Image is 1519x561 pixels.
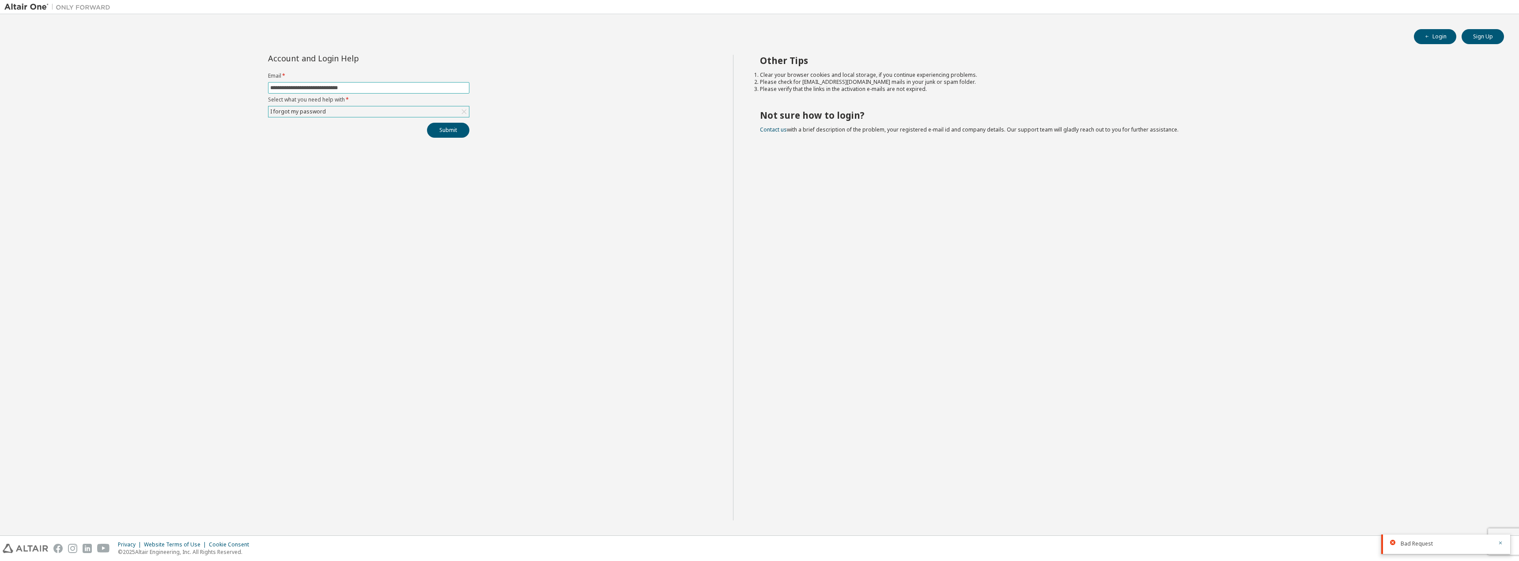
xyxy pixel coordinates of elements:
img: youtube.svg [97,544,110,553]
div: Account and Login Help [268,55,429,62]
li: Clear your browser cookies and local storage, if you continue experiencing problems. [760,72,1489,79]
li: Please check for [EMAIL_ADDRESS][DOMAIN_NAME] mails in your junk or spam folder. [760,79,1489,86]
span: with a brief description of the problem, your registered e-mail id and company details. Our suppo... [760,126,1179,133]
img: instagram.svg [68,544,77,553]
img: facebook.svg [53,544,63,553]
label: Email [268,72,469,79]
h2: Other Tips [760,55,1489,66]
div: I forgot my password [268,106,469,117]
li: Please verify that the links in the activation e-mails are not expired. [760,86,1489,93]
h2: Not sure how to login? [760,109,1489,121]
img: Altair One [4,3,115,11]
span: Bad Request [1401,540,1433,547]
div: I forgot my password [269,107,327,117]
img: linkedin.svg [83,544,92,553]
div: Website Terms of Use [144,541,209,548]
label: Select what you need help with [268,96,469,103]
button: Submit [427,123,469,138]
div: Cookie Consent [209,541,254,548]
img: altair_logo.svg [3,544,48,553]
a: Contact us [760,126,787,133]
button: Sign Up [1462,29,1504,44]
p: © 2025 Altair Engineering, Inc. All Rights Reserved. [118,548,254,556]
button: Login [1414,29,1456,44]
div: Privacy [118,541,144,548]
